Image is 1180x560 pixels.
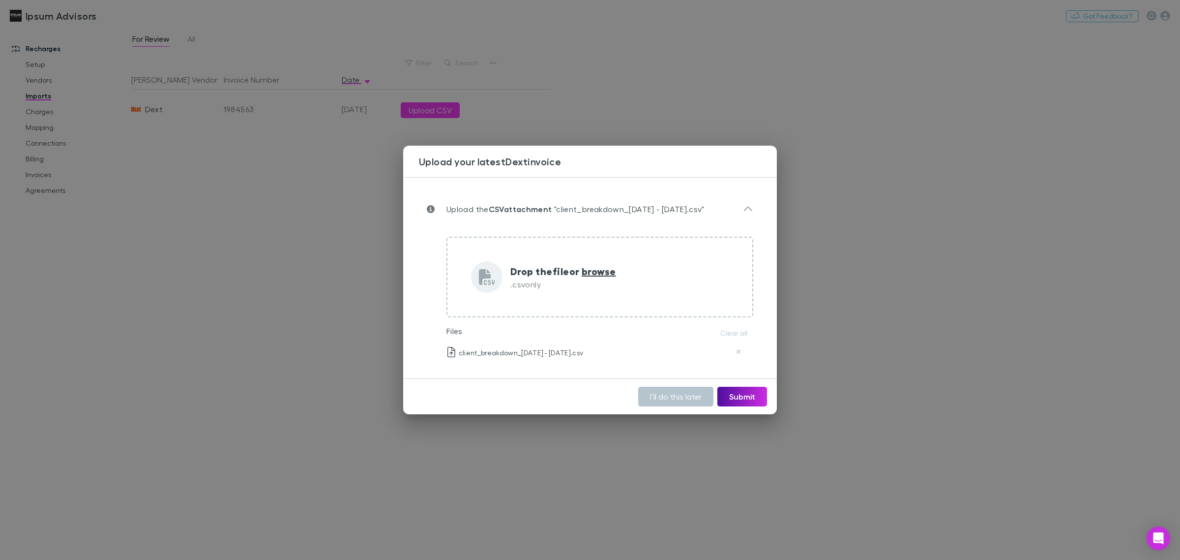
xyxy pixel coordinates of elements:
[714,327,753,339] button: Clear all
[447,347,583,357] p: client_breakdown_[DATE] - [DATE].csv
[419,193,761,225] div: Upload theCSVattachment "client_breakdown_[DATE] - [DATE].csv"
[435,203,705,215] p: Upload the "client_breakdown_[DATE] - [DATE].csv"
[582,265,616,278] span: browse
[510,279,616,290] p: .csv only
[638,387,713,406] button: I’ll do this later
[1147,527,1170,550] div: Open Intercom Messenger
[717,387,767,406] button: Submit
[733,346,744,358] button: Delete
[446,325,463,337] p: Files
[510,264,616,279] p: Drop the file or
[489,204,552,214] strong: CSV attachment
[419,156,777,167] h3: Upload your latest Dext invoice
